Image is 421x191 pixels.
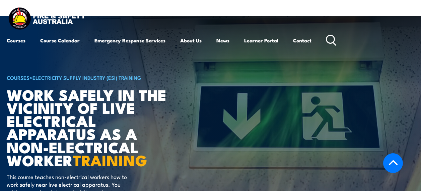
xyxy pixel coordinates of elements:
[216,32,229,48] a: News
[244,32,278,48] a: Learner Portal
[94,32,165,48] a: Emergency Response Services
[7,88,172,166] h1: Work safely in the vicinity of live electrical apparatus as a non-electrical worker
[7,74,29,81] a: COURSES
[7,73,172,81] h6: >
[7,32,25,48] a: Courses
[73,148,147,171] strong: TRAINING
[32,74,141,81] a: Electricity Supply Industry (ESI) Training
[293,32,311,48] a: Contact
[40,32,80,48] a: Course Calendar
[180,32,202,48] a: About Us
